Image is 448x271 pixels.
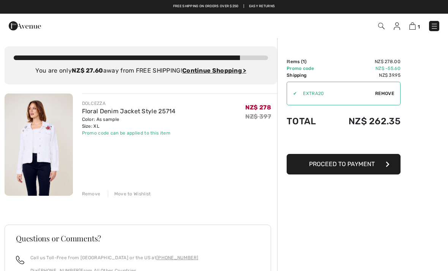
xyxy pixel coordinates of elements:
[245,104,271,111] span: NZ$ 278
[287,72,328,79] td: Shipping
[287,65,328,72] td: Promo code
[394,22,400,30] img: My Info
[173,4,239,9] a: Free shipping on orders over $250
[108,190,151,197] div: Move to Wishlist
[328,65,401,72] td: NZ$ -55.60
[16,256,24,264] img: call
[82,108,176,115] a: Floral Denim Jacket Style 25714
[82,190,101,197] div: Remove
[30,254,198,261] p: Call us Toll-Free from [GEOGRAPHIC_DATA] or the US at
[9,18,41,33] img: 1ère Avenue
[182,67,246,74] a: Continue Shopping >
[287,58,328,65] td: Items ( )
[297,82,375,105] input: Promo code
[249,4,275,9] a: Easy Returns
[328,72,401,79] td: NZ$ 39.95
[287,90,297,97] div: ✔
[328,108,401,134] td: NZ$ 262.35
[287,108,328,134] td: Total
[82,100,176,107] div: DOLCEZZA
[409,21,420,30] a: 1
[9,22,41,29] a: 1ère Avenue
[245,113,271,120] s: NZ$ 397
[375,90,394,97] span: Remove
[409,22,416,30] img: Shopping Bag
[14,66,268,75] div: You are only away from FREE SHIPPING!
[309,160,375,168] span: Proceed to Payment
[72,67,103,74] strong: NZ$ 27.60
[82,130,176,136] div: Promo code can be applied to this item
[431,22,438,30] img: Menu
[418,24,420,30] span: 1
[328,58,401,65] td: NZ$ 278.00
[16,235,260,242] h3: Questions or Comments?
[156,255,198,260] a: [PHONE_NUMBER]
[303,59,305,64] span: 1
[5,94,73,196] img: Floral Denim Jacket Style 25714
[82,116,176,130] div: Color: As sample Size: XL
[287,134,401,151] iframe: PayPal
[287,154,401,174] button: Proceed to Payment
[378,23,385,29] img: Search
